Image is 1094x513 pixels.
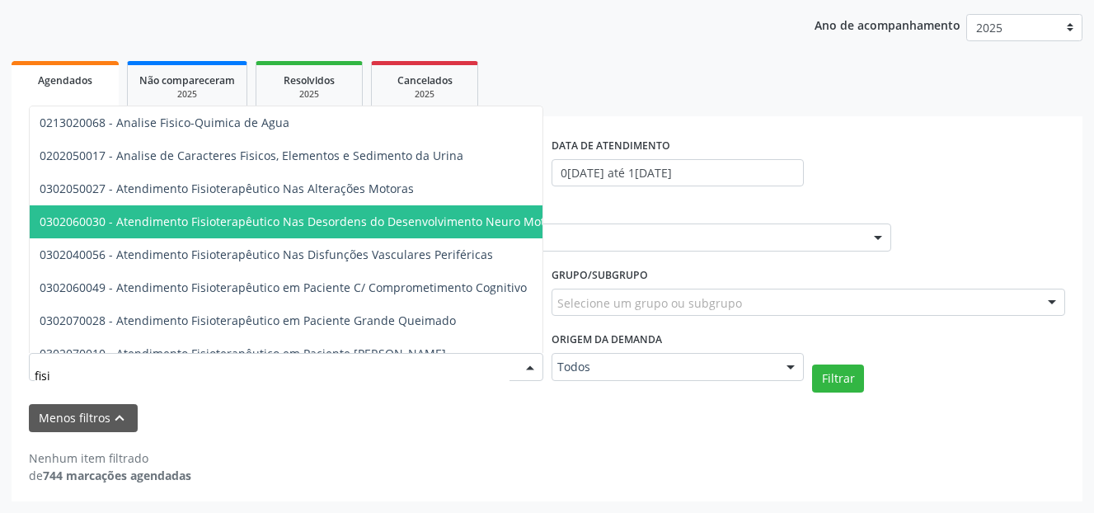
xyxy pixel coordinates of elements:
[29,404,138,433] button: Menos filtroskeyboard_arrow_up
[557,359,771,375] span: Todos
[40,214,556,229] span: 0302060030 - Atendimento Fisioterapêutico Nas Desordens do Desenvolvimento Neuro Motor
[284,73,335,87] span: Resolvidos
[110,409,129,427] i: keyboard_arrow_up
[40,148,463,163] span: 0202050017 - Analise de Caracteres Fisicos, Elementos e Sedimento da Urina
[812,365,864,393] button: Filtrar
[40,247,493,262] span: 0302040056 - Atendimento Fisioterapêutico Nas Disfunções Vasculares Periféricas
[29,467,191,484] div: de
[383,229,857,246] span: Centro de Reabilitacao
[29,449,191,467] div: Nenhum item filtrado
[43,468,191,483] strong: 744 marcações agendadas
[139,73,235,87] span: Não compareceram
[815,14,960,35] p: Ano de acompanhamento
[552,263,648,289] label: Grupo/Subgrupo
[557,294,742,312] span: Selecione um grupo ou subgrupo
[552,134,670,159] label: DATA DE ATENDIMENTO
[383,88,466,101] div: 2025
[40,346,446,361] span: 0302070010 - Atendimento Fisioterapêutico em Paciente [PERSON_NAME]
[35,359,509,392] input: Selecionar procedimento
[40,115,289,130] span: 0213020068 - Analise Fisico-Quimica de Agua
[40,280,527,295] span: 0302060049 - Atendimento Fisioterapêutico em Paciente C/ Comprometimento Cognitivo
[552,159,805,187] input: Selecione um intervalo
[40,181,414,196] span: 0302050027 - Atendimento Fisioterapêutico Nas Alterações Motoras
[397,73,453,87] span: Cancelados
[552,327,662,353] label: Origem da demanda
[268,88,350,101] div: 2025
[139,88,235,101] div: 2025
[40,313,456,328] span: 0302070028 - Atendimento Fisioterapêutico em Paciente Grande Queimado
[38,73,92,87] span: Agendados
